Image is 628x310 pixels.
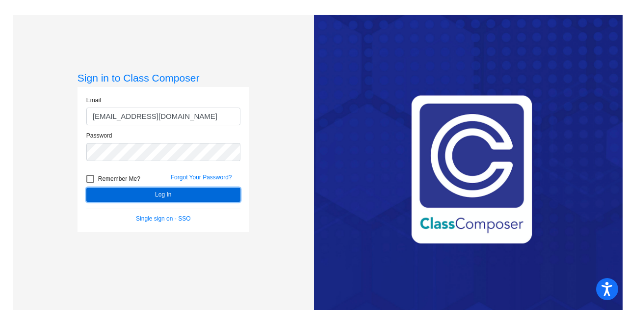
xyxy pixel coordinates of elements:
[171,174,232,181] a: Forgot Your Password?
[86,96,101,105] label: Email
[86,131,112,140] label: Password
[98,173,140,185] span: Remember Me?
[86,188,240,202] button: Log In
[136,215,190,222] a: Single sign on - SSO
[78,72,249,84] h3: Sign in to Class Composer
